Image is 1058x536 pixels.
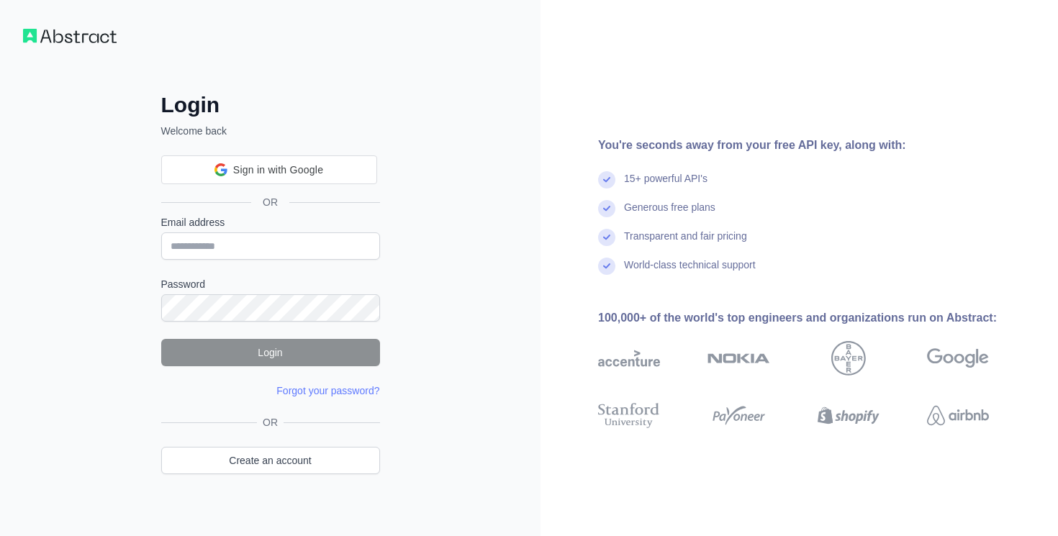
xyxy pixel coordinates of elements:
[276,385,379,396] a: Forgot your password?
[23,29,117,43] img: Workflow
[161,447,380,474] a: Create an account
[927,341,989,376] img: google
[257,415,284,430] span: OR
[707,341,769,376] img: nokia
[624,171,707,200] div: 15+ powerful API's
[161,155,377,184] div: Sign in with Google
[707,400,769,431] img: payoneer
[831,341,866,376] img: bayer
[161,92,380,118] h2: Login
[161,277,380,291] label: Password
[233,163,323,178] span: Sign in with Google
[624,258,756,286] div: World-class technical support
[598,400,660,431] img: stanford university
[598,229,615,246] img: check mark
[598,258,615,275] img: check mark
[818,400,880,431] img: shopify
[927,400,989,431] img: airbnb
[161,124,380,138] p: Welcome back
[161,215,380,230] label: Email address
[598,309,1035,327] div: 100,000+ of the world's top engineers and organizations run on Abstract:
[598,171,615,188] img: check mark
[598,200,615,217] img: check mark
[624,229,747,258] div: Transparent and fair pricing
[251,195,289,209] span: OR
[598,137,1035,154] div: You're seconds away from your free API key, along with:
[624,200,715,229] div: Generous free plans
[598,341,660,376] img: accenture
[161,339,380,366] button: Login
